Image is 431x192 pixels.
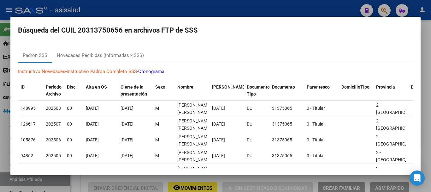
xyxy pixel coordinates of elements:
div: 00 [67,105,81,112]
a: Instructivo Novedades [18,69,65,74]
span: M [155,153,159,158]
datatable-header-cell: DomicilioTipo [339,80,374,101]
span: Documento [272,84,295,90]
span: [DATE] [121,106,133,111]
span: Disc. [67,84,77,90]
div: 00 [67,152,81,159]
datatable-header-cell: Alta en OS [83,80,118,101]
span: [DATE] [121,121,133,127]
span: 2 - [GEOGRAPHIC_DATA] [376,166,419,178]
span: COSENTINO ANGEL DAMIAN EDUARDO [177,166,211,178]
span: [DATE] [212,153,225,158]
span: [DATE] [86,121,99,127]
span: 202507 [46,121,61,127]
span: 0 - Titular [307,106,325,111]
div: Open Intercom Messenger [410,170,425,186]
span: [DATE] [121,137,133,142]
span: COSENTINO ANGEL DAMIAN EDUARDO [177,118,211,131]
datatable-header-cell: Provincia [374,80,408,101]
span: 202505 [46,153,61,158]
span: [DATE] [212,106,225,111]
span: [DATE] [86,153,99,158]
span: Cierre de la presentación [121,84,147,97]
div: 31375065 [272,105,302,112]
datatable-header-cell: Parentesco [304,80,339,101]
span: [PERSON_NAME]. [212,84,247,90]
span: Período Archivo [46,84,62,97]
div: 31375065 [272,136,302,144]
span: 0 - Titular [307,137,325,142]
datatable-header-cell: Período Archivo [43,80,64,101]
span: COSENTINO ANGEL DAMIAN EDUARDO [177,134,211,146]
h2: Búsqueda del CUIL 20313750656 en archivos FTP de SSS [18,24,413,36]
span: 148995 [21,106,36,111]
datatable-header-cell: Documento [269,80,304,101]
datatable-header-cell: Fecha Nac. [210,80,244,101]
span: 94862 [21,153,33,158]
datatable-header-cell: Disc. [64,80,83,101]
span: DomicilioTipo [341,84,369,90]
span: Parentesco [307,84,330,90]
div: DU [247,105,267,112]
span: 2 - [GEOGRAPHIC_DATA] [376,118,419,131]
span: 0 - Titular [307,153,325,158]
span: [DATE] [86,106,99,111]
span: ID [21,84,25,90]
div: 31375065 [272,152,302,159]
div: Padrón SSS [23,52,47,59]
span: [DATE] [86,137,99,142]
div: 31375065 [272,121,302,128]
a: Instructivo Padron Completo SSS [67,69,137,74]
span: 0 - Titular [307,121,325,127]
span: M [155,137,159,142]
span: Provincia [376,84,395,90]
span: 2 - [GEOGRAPHIC_DATA] [376,134,419,146]
span: 126617 [21,121,36,127]
span: 2 - [GEOGRAPHIC_DATA] [376,102,419,115]
span: [DATE] [212,121,225,127]
div: Novedades Recibidas (informadas x SSS) [57,52,144,59]
datatable-header-cell: Documento Tipo [244,80,269,101]
span: Sexo [155,84,165,90]
span: 202508 [46,106,61,111]
span: M [155,106,159,111]
div: DU [247,121,267,128]
datatable-header-cell: ID [18,80,43,101]
span: 2 - [GEOGRAPHIC_DATA] [376,150,419,162]
span: Alta en OS [86,84,107,90]
datatable-header-cell: Cierre de la presentación [118,80,153,101]
datatable-header-cell: Sexo [153,80,175,101]
span: 105876 [21,137,36,142]
span: Documento Tipo [247,84,270,97]
span: COSENTINO ANGEL DAMIAN EDUARDO [177,102,211,115]
div: 00 [67,136,81,144]
div: 00 [67,121,81,128]
div: DU [247,152,267,159]
datatable-header-cell: Nombre [175,80,210,101]
span: 202506 [46,137,61,142]
div: DU [247,136,267,144]
span: [DATE] [121,153,133,158]
span: M [155,121,159,127]
span: [DATE] [212,137,225,142]
span: Nombre [177,84,193,90]
a: Cronograma [138,69,164,74]
span: COSENTINO ANGEL DAMIAN EDUARDO [177,150,211,162]
p: - - [18,68,413,75]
